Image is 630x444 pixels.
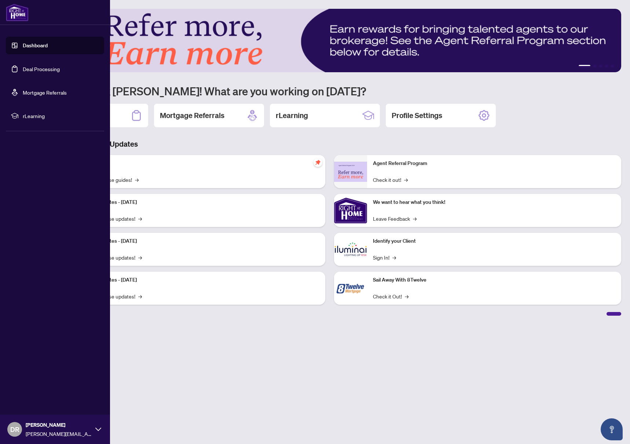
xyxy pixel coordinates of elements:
a: Leave Feedback→ [373,214,417,223]
h1: Welcome back [PERSON_NAME]! What are you working on [DATE]? [38,84,621,98]
button: 2 [593,65,596,68]
p: Sail Away With 8Twelve [373,276,615,284]
a: Mortgage Referrals [23,89,67,96]
a: Dashboard [23,42,48,49]
span: DR [10,424,19,434]
a: Deal Processing [23,66,60,72]
button: 3 [599,65,602,68]
img: Sail Away With 8Twelve [334,272,367,305]
a: Sign In!→ [373,253,396,261]
img: logo [6,4,29,21]
a: Check it out!→ [373,176,408,184]
span: → [138,214,142,223]
p: Identify your Client [373,237,615,245]
span: → [413,214,417,223]
img: Slide 0 [38,9,621,72]
p: Platform Updates - [DATE] [77,276,319,284]
span: [PERSON_NAME][EMAIL_ADDRESS][PERSON_NAME][DOMAIN_NAME] [26,430,92,438]
button: 5 [611,65,614,68]
h2: rLearning [276,110,308,121]
img: We want to hear what you think! [334,194,367,227]
span: → [404,176,408,184]
span: → [405,292,409,300]
button: 1 [579,65,590,68]
span: [PERSON_NAME] [26,421,92,429]
span: pushpin [314,158,322,167]
h3: Brokerage & Industry Updates [38,139,621,149]
span: → [392,253,396,261]
p: Agent Referral Program [373,159,615,168]
span: rLearning [23,112,99,120]
span: → [138,292,142,300]
p: We want to hear what you think! [373,198,615,206]
img: Agent Referral Program [334,162,367,182]
h2: Profile Settings [392,110,442,121]
p: Self-Help [77,159,319,168]
p: Platform Updates - [DATE] [77,237,319,245]
p: Platform Updates - [DATE] [77,198,319,206]
button: 4 [605,65,608,68]
button: Open asap [601,418,623,440]
span: → [135,176,139,184]
h2: Mortgage Referrals [160,110,224,121]
span: → [138,253,142,261]
img: Identify your Client [334,233,367,266]
a: Check it Out!→ [373,292,409,300]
